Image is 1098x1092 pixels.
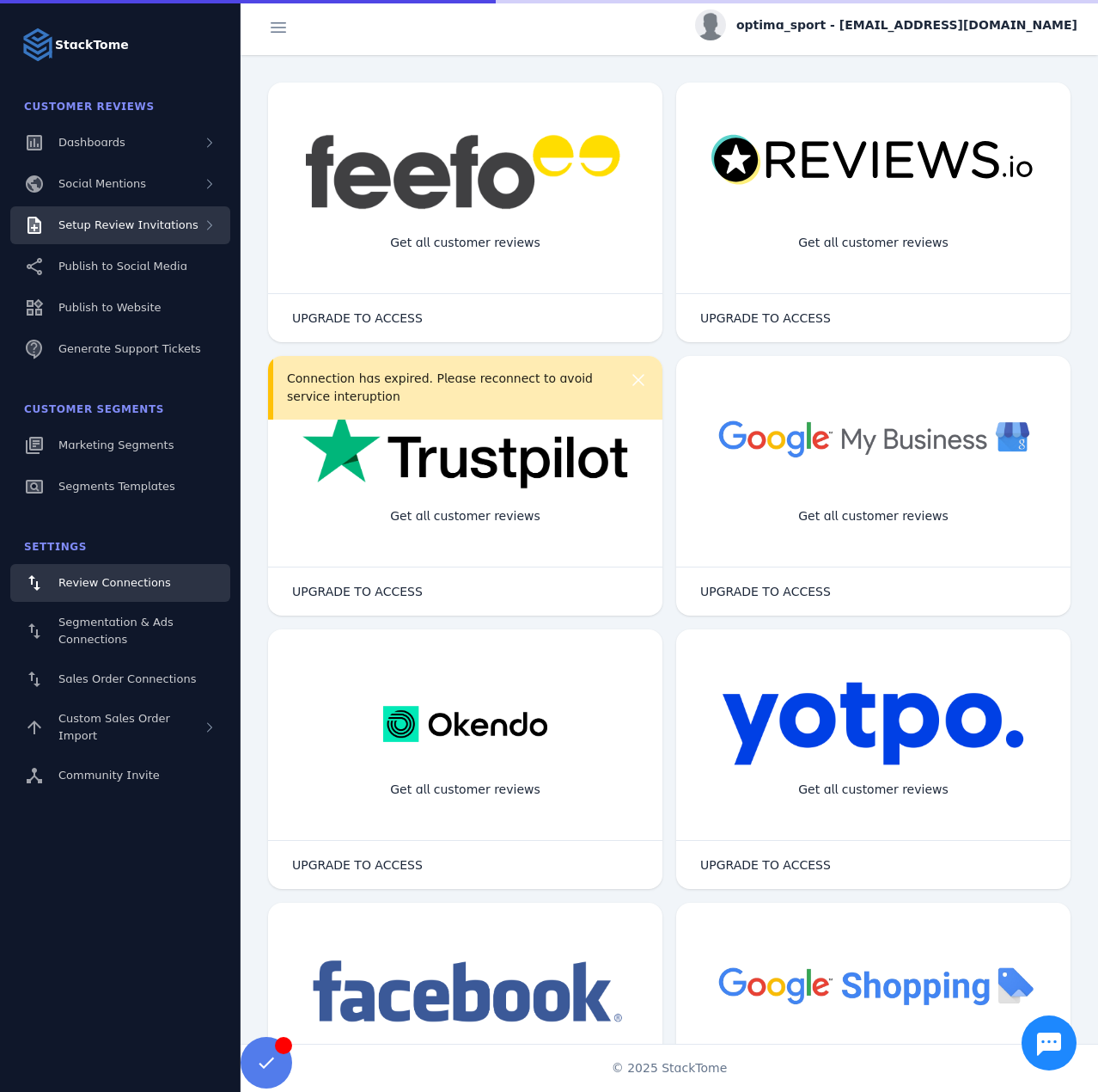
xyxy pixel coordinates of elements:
span: Custom Sales Order Import [58,712,170,742]
span: UPGRADE TO ACCESS [292,586,423,598]
span: optima_sport - [EMAIL_ADDRESS][DOMAIN_NAME] [736,16,1077,34]
span: Publish to Website [58,301,161,314]
span: Dashboards [58,136,125,149]
img: facebook.png [302,954,628,1031]
span: UPGRADE TO ACCESS [700,312,831,324]
img: profile.jpg [695,9,726,40]
img: trustpilot.png [302,408,628,492]
span: UPGRADE TO ACCESS [292,312,423,324]
a: Segments Templates [10,468,230,506]
img: googleshopping.png [711,954,1036,1015]
span: UPGRADE TO ACCESS [700,586,831,598]
div: Get all customer reviews [784,767,962,813]
img: googlebusiness.png [711,408,1036,469]
span: Generate Support Tickets [58,342,201,355]
span: Setup Review Invitations [58,218,198,231]
button: UPGRADE TO ACCESS [275,848,440,882]
span: Customer Reviews [24,101,155,113]
span: Settings [24,541,87,553]
button: UPGRADE TO ACCESS [683,848,848,882]
span: Social Mentions [58,177,146,190]
img: feefo.png [302,134,628,210]
span: UPGRADE TO ACCESS [700,859,831,871]
strong: StackTome [55,36,129,54]
span: UPGRADE TO ACCESS [292,859,423,871]
span: Review Connections [58,576,171,589]
span: Community Invite [58,769,160,782]
div: Get all customer reviews [376,767,554,813]
a: Marketing Segments [10,426,230,464]
div: Import Products from Google [772,1040,974,1086]
span: Segments Templates [58,480,175,493]
a: Publish to Social Media [10,248,230,285]
button: UPGRADE TO ACCESS [683,574,848,609]
button: optima_sport - [EMAIL_ADDRESS][DOMAIN_NAME] [695,9,1077,40]
span: Publish to Social Media [58,260,187,273]
div: Get all customer reviews [784,220,962,266]
div: Connection has expired. Please reconnect to avoid service interuption [287,370,613,406]
button: UPGRADE TO ACCESS [275,301,440,335]
div: Get all customer reviews [376,220,554,266]
img: yotpo.png [722,681,1025,767]
button: UPGRADE TO ACCESS [683,301,848,335]
div: Get all customer reviews [784,494,962,539]
span: Customer Segments [24,403,164,415]
div: Get all customer reviews [376,494,554,539]
a: Publish to Website [10,289,230,327]
span: © 2025 StackTome [612,1059,728,1077]
img: okendo.webp [383,681,547,767]
a: Segmentation & Ads Connections [10,605,230,657]
a: Community Invite [10,757,230,794]
a: Generate Support Tickets [10,330,230,368]
span: Segmentation & Ads Connections [58,616,174,646]
span: Sales Order Connections [58,672,196,685]
span: Marketing Segments [58,439,174,451]
a: Review Connections [10,564,230,602]
img: reviewsio.svg [711,134,1036,187]
a: Sales Order Connections [10,660,230,698]
img: Logo image [21,28,55,62]
button: UPGRADE TO ACCESS [275,574,440,609]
